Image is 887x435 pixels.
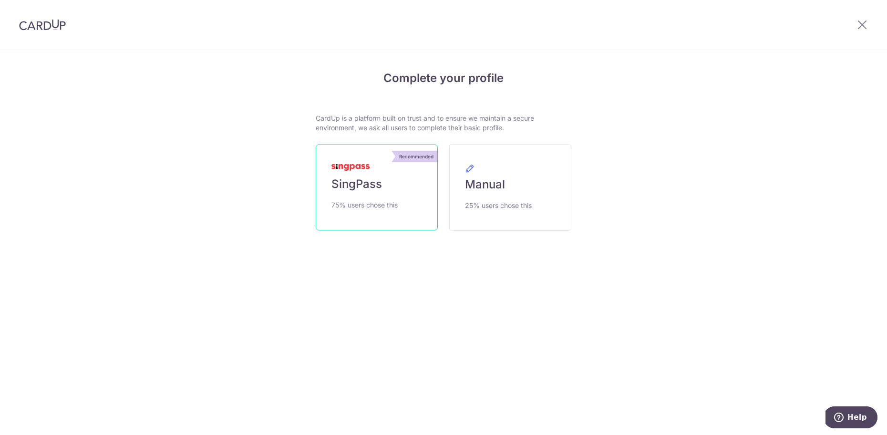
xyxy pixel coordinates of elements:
[465,200,532,211] span: 25% users chose this
[465,177,505,192] span: Manual
[331,164,370,171] img: MyInfoLogo
[331,199,398,211] span: 75% users chose this
[449,144,571,231] a: Manual 25% users chose this
[316,70,571,87] h4: Complete your profile
[825,406,877,430] iframe: Opens a widget where you can find more information
[19,19,66,31] img: CardUp
[316,145,438,230] a: Recommended SingPass 75% users chose this
[316,114,571,133] p: CardUp is a platform built on trust and to ensure we maintain a secure environment, we ask all us...
[22,7,41,15] span: Help
[395,151,437,162] div: Recommended
[331,176,382,192] span: SingPass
